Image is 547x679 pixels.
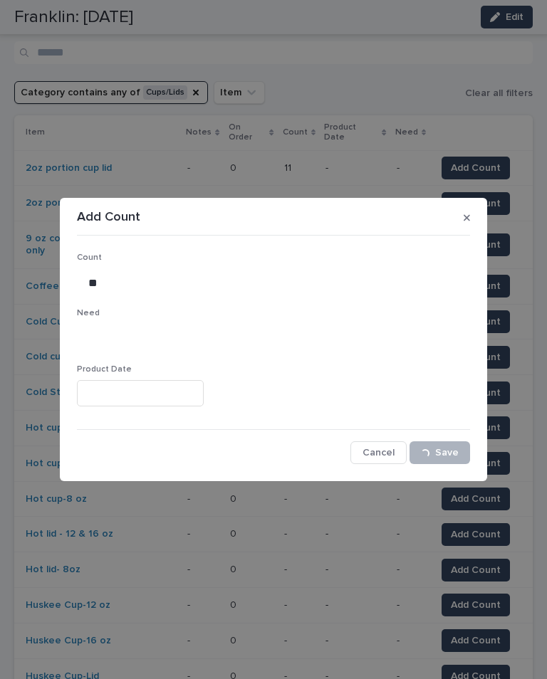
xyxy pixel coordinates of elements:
button: Cancel [350,441,407,464]
span: Count [77,253,102,262]
span: Product Date [77,365,132,374]
span: Need [77,309,100,317]
p: Add Count [77,210,140,226]
span: Cancel [363,448,395,458]
button: Save [410,441,470,464]
span: Save [435,448,459,458]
